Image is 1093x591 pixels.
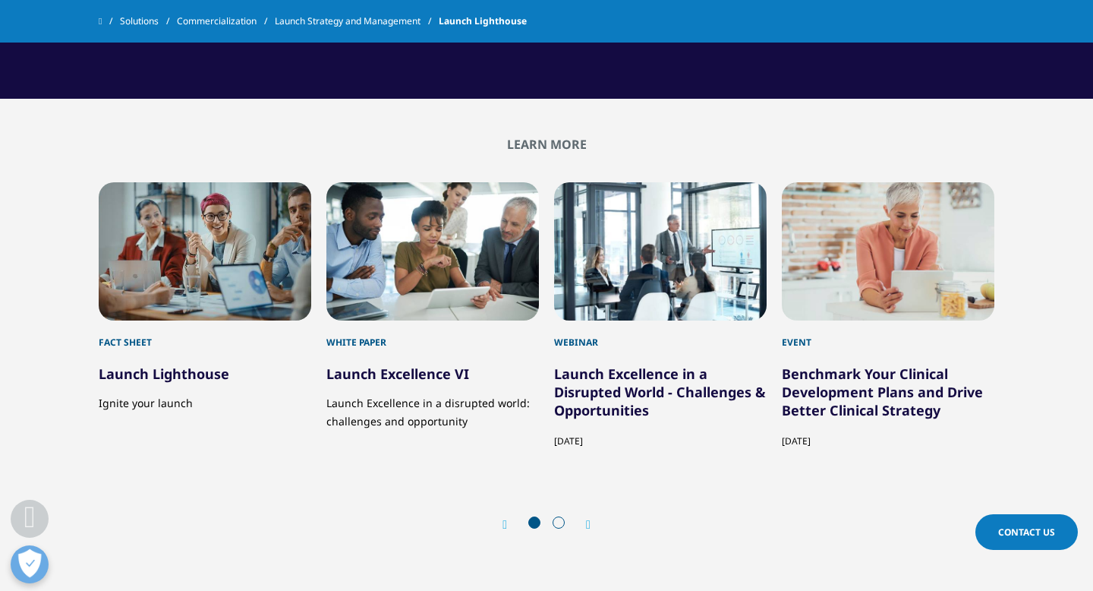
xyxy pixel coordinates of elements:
[782,419,994,448] div: [DATE]
[998,526,1055,539] span: Contact Us
[326,383,539,431] p: Launch Excellence in a disrupted world: challenges and opportunity
[782,182,994,448] div: 4 / 5
[99,137,994,152] h2: Learn More
[99,182,311,448] div: 1 / 5
[554,419,767,448] div: [DATE]
[975,514,1078,550] a: Contact Us
[99,383,311,412] p: Ignite your launch
[275,8,439,35] a: Launch Strategy and Management
[782,365,983,419] a: Benchmark Your Clinical Development Plans and Drive Better Clinical Strategy
[177,8,275,35] a: Commercialization
[571,517,591,532] div: Next slide
[99,365,229,383] a: Launch Lighthouse
[554,365,766,419] a: Launch Excellence in a Disrupted World - Challenges & Opportunities
[120,8,177,35] a: Solutions
[554,321,767,349] div: Webinar
[11,545,49,583] button: Open Preferences
[502,517,522,532] div: Previous slide
[99,321,311,349] div: Fact Sheet
[554,182,767,448] div: 3 / 5
[439,8,527,35] span: Launch Lighthouse
[326,365,469,383] a: Launch Excellence VI
[326,321,539,349] div: White Paper
[782,321,994,349] div: Event
[326,182,539,448] div: 2 / 5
